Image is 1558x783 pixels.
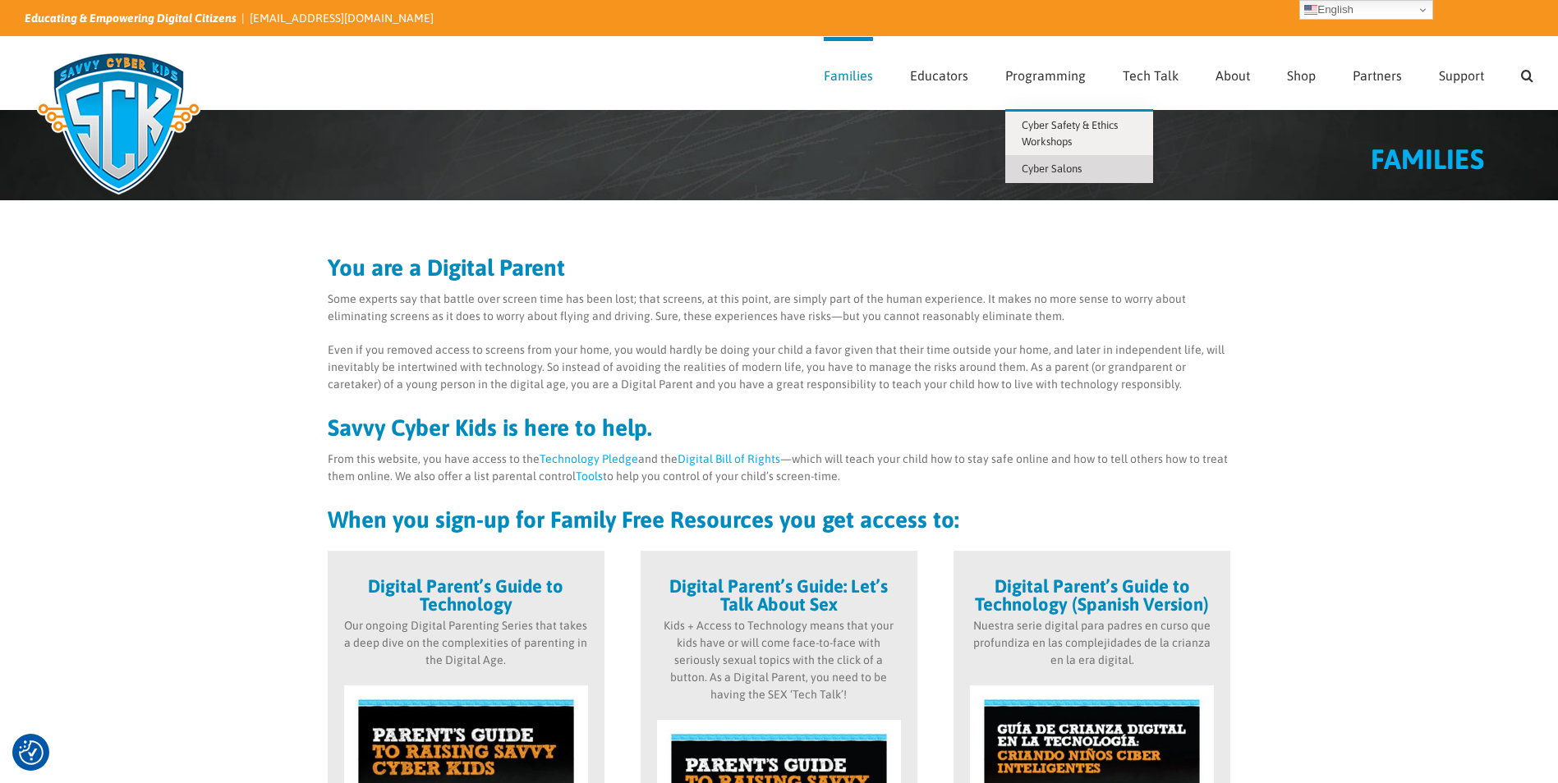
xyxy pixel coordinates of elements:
[19,740,44,765] img: Revisit consent button
[910,37,968,109] a: Educators
[576,469,603,483] a: Tools
[975,575,1209,615] strong: Digital Parent’s Guide to Technology (Spanish Version)
[824,37,1533,109] nav: Main Menu
[1439,37,1484,109] a: Support
[328,256,1231,279] h2: You are a Digital Parent
[1005,37,1086,109] a: Programming
[1353,69,1402,82] span: Partners
[1216,69,1250,82] span: About
[328,291,1231,325] p: Some experts say that battle over screen time has been lost; that screens, at this point, are sim...
[1005,112,1153,155] a: Cyber Safety & Ethics Workshops
[328,416,1231,439] h2: Savvy Cyber Kids is here to help.
[1123,37,1179,109] a: Tech Talk
[1371,143,1484,175] span: FAMILIES
[1304,3,1317,16] img: en
[1216,37,1250,109] a: About
[678,452,780,465] a: Digital Bill of Rights
[328,451,1231,485] p: From this website, you have access to the and the —which will teach your child how to stay safe o...
[1005,69,1086,82] span: Programming
[540,452,638,465] a: Technology Pledge
[910,69,968,82] span: Educators
[1022,163,1082,175] span: Cyber Salons
[19,740,44,765] button: Consent Preferences
[1287,69,1316,82] span: Shop
[25,41,213,205] img: Savvy Cyber Kids Logo
[328,506,959,533] strong: When you sign-up for Family Free Resources you get access to:
[1123,69,1179,82] span: Tech Talk
[344,617,588,669] p: Our ongoing Digital Parenting Series that takes a deep dive on the complexities of parenting in t...
[824,37,873,109] a: Families
[824,69,873,82] span: Families
[250,11,434,25] a: [EMAIL_ADDRESS][DOMAIN_NAME]
[669,575,888,615] strong: Digital Parent’s Guide: Let’s Talk About Sex
[970,617,1214,669] p: Nuestra serie digital para padres en curso que profundiza en las complejidades de la crianza en l...
[1005,155,1153,183] a: Cyber Salons
[328,341,1231,393] p: Even if you removed access to screens from your home, you would hardly be doing your child a favo...
[1287,37,1316,109] a: Shop
[1353,37,1402,109] a: Partners
[25,11,237,25] i: Educating & Empowering Digital Citizens
[1022,119,1118,148] span: Cyber Safety & Ethics Workshops
[368,575,563,615] strong: Digital Parent’s Guide to Technology
[1521,37,1533,109] a: Search
[1439,69,1484,82] span: Support
[657,617,901,703] p: Kids + Access to Technology means that your kids have or will come face-to-face with seriously se...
